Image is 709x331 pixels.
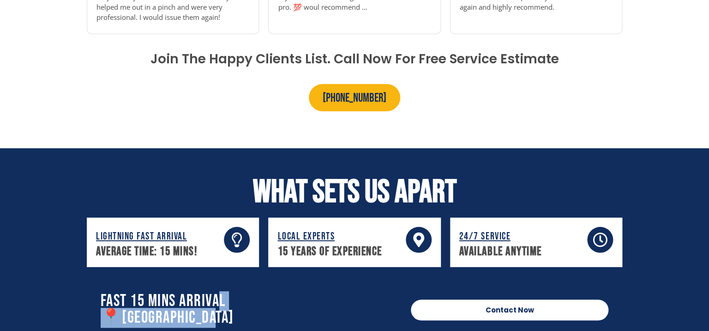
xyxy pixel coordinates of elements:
h2: Fast 15 Mins Arrival 📍[GEOGRAPHIC_DATA] [101,293,402,326]
p: Average time: 15 Mins! [96,245,217,258]
span: Contact Now [485,306,534,313]
h4: Join the happy clients list. call now for free Service estimate [82,53,627,66]
p: Available anytime [459,245,580,258]
span: Lightning fast arrival [96,230,187,243]
span: 24/7 Service [459,230,511,243]
span: [PHONE_NUMBER] [323,91,386,106]
a: [PHONE_NUMBER] [309,84,400,111]
p: 15 Years of Experience [277,245,398,258]
span: Local Experts [277,230,335,243]
h2: What Sets Us Apart [82,176,627,208]
a: Contact Now [411,300,608,320]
